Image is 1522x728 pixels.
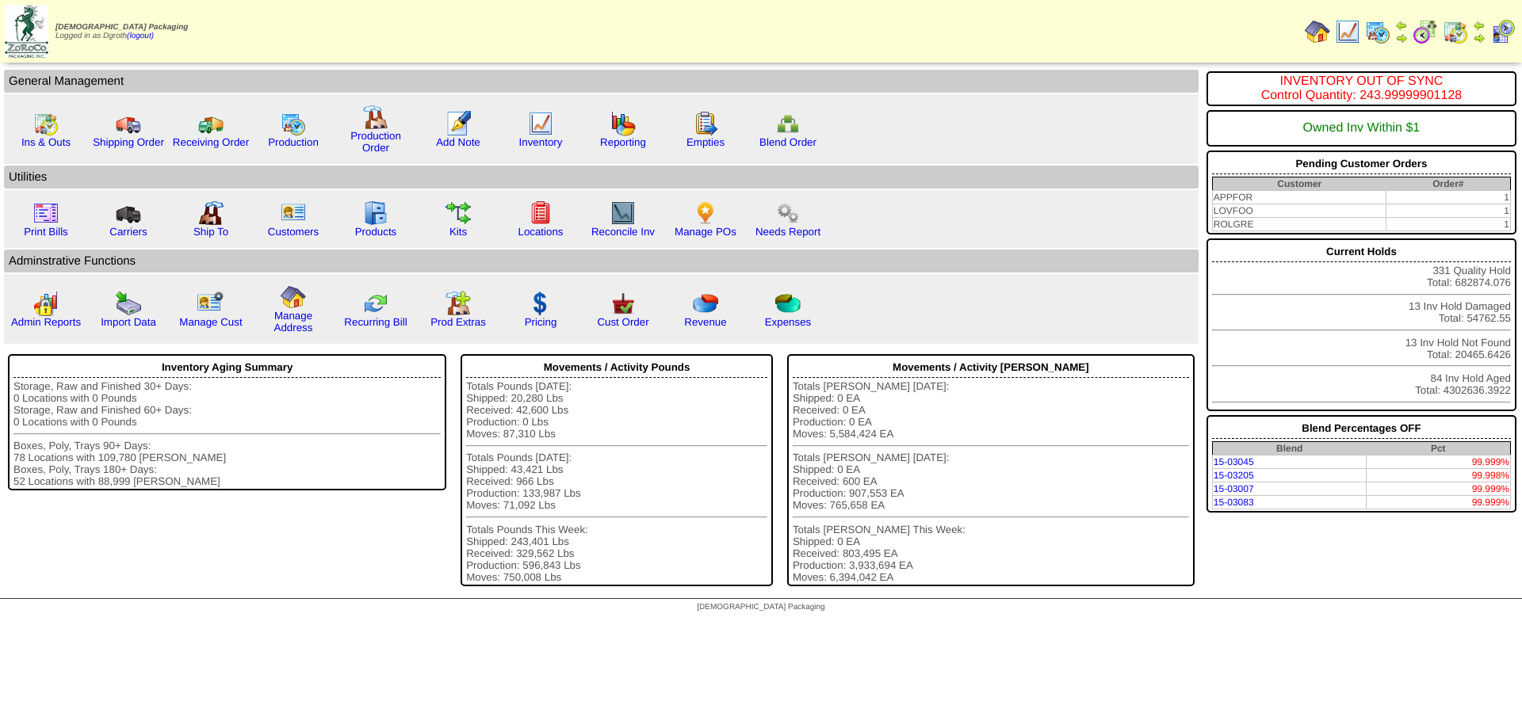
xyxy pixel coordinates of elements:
img: truck2.gif [198,111,224,136]
td: 1 [1386,218,1511,231]
img: pie_chart2.png [775,291,801,316]
div: Movements / Activity Pounds [466,357,767,378]
a: Add Note [436,136,480,148]
a: Import Data [101,316,156,328]
a: Kits [449,226,467,238]
a: 15-03083 [1214,497,1254,508]
td: 99.999% [1366,496,1510,509]
a: 15-03045 [1214,456,1254,467]
td: 1 [1386,204,1511,218]
a: Revenue [684,316,726,328]
a: 15-03205 [1214,470,1254,481]
a: Production [268,136,319,148]
a: Receiving Order [173,136,249,148]
img: calendarinout.gif [33,111,59,136]
img: invoice2.gif [33,200,59,226]
a: Prod Extras [430,316,486,328]
td: 99.998% [1366,469,1510,482]
img: workflow.gif [446,200,471,226]
a: Pricing [525,316,557,328]
div: Owned Inv Within $1 [1212,113,1511,143]
img: home.gif [1305,19,1330,44]
div: Inventory Aging Summary [13,357,441,378]
img: workorder.gif [693,111,718,136]
img: line_graph.gif [1335,19,1360,44]
a: Recurring Bill [344,316,407,328]
a: Manage POs [675,226,736,238]
img: dollar.gif [528,291,553,316]
a: Manage Cust [179,316,242,328]
img: zoroco-logo-small.webp [5,5,48,58]
img: calendarprod.gif [281,111,306,136]
td: APPFOR [1212,191,1386,204]
img: locations.gif [528,200,553,226]
a: Blend Order [759,136,816,148]
img: calendarcustomer.gif [1490,19,1516,44]
div: Blend Percentages OFF [1212,418,1511,439]
img: truck3.gif [116,200,141,226]
a: 15-03007 [1214,483,1254,494]
img: workflow.png [775,200,801,226]
img: reconcile.gif [363,291,388,316]
td: ROLGRE [1212,218,1386,231]
img: arrowleft.gif [1473,19,1486,32]
a: Ship To [193,226,228,238]
img: home.gif [281,284,306,310]
div: INVENTORY OUT OF SYNC Control Quantity: 243.99999901128 [1212,74,1511,103]
a: Customers [268,226,319,238]
img: network.png [775,111,801,136]
div: Movements / Activity [PERSON_NAME] [793,357,1189,378]
a: Reporting [600,136,646,148]
th: Pct [1366,442,1510,455]
div: 331 Quality Hold Total: 682874.076 13 Inv Hold Damaged Total: 54762.55 13 Inv Hold Not Found Tota... [1207,238,1516,411]
img: pie_chart.png [693,291,718,316]
a: Shipping Order [93,136,164,148]
div: Totals [PERSON_NAME] [DATE]: Shipped: 0 EA Received: 0 EA Production: 0 EA Moves: 5,584,424 EA To... [793,380,1189,583]
img: orders.gif [446,111,471,136]
img: import.gif [116,291,141,316]
a: Empties [686,136,725,148]
img: graph2.png [33,291,59,316]
a: Ins & Outs [21,136,71,148]
div: Pending Customer Orders [1212,154,1511,174]
img: line_graph.gif [528,111,553,136]
a: Products [355,226,397,238]
span: [DEMOGRAPHIC_DATA] Packaging [55,23,188,32]
img: truck.gif [116,111,141,136]
th: Blend [1212,442,1366,455]
img: arrowright.gif [1395,32,1408,44]
a: Cust Order [597,316,648,328]
td: 99.999% [1366,482,1510,496]
a: Production Order [350,130,401,154]
img: factory2.gif [198,200,224,226]
a: (logout) [127,32,154,40]
div: Storage, Raw and Finished 30+ Days: 0 Locations with 0 Pounds Storage, Raw and Finished 60+ Days:... [13,380,441,487]
img: calendarinout.gif [1443,19,1468,44]
img: line_graph2.gif [610,200,636,226]
img: cust_order.png [610,291,636,316]
img: cabinet.gif [363,200,388,226]
td: 1 [1386,191,1511,204]
img: po.png [693,200,718,226]
img: arrowleft.gif [1395,19,1408,32]
img: prodextras.gif [446,291,471,316]
img: customers.gif [281,200,306,226]
td: Utilities [4,166,1199,189]
img: calendarprod.gif [1365,19,1390,44]
th: Order# [1386,177,1511,191]
th: Customer [1212,177,1386,191]
span: [DEMOGRAPHIC_DATA] Packaging [697,603,824,612]
td: General Management [4,70,1199,93]
div: Current Holds [1212,242,1511,262]
td: 99.999% [1366,455,1510,469]
a: Expenses [765,316,812,328]
td: Adminstrative Functions [4,250,1199,273]
a: Carriers [109,226,147,238]
a: Needs Report [755,226,820,238]
img: managecust.png [197,291,226,316]
a: Manage Address [274,310,313,334]
a: Print Bills [24,226,68,238]
span: Logged in as Dgroth [55,23,188,40]
img: arrowright.gif [1473,32,1486,44]
img: factory.gif [363,105,388,130]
